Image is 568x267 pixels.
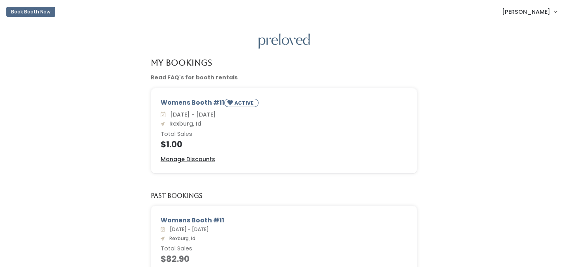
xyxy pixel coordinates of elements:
[234,100,255,106] small: ACTIVE
[151,73,238,81] a: Read FAQ's for booth rentals
[161,155,215,164] a: Manage Discounts
[494,3,565,20] a: [PERSON_NAME]
[259,34,310,49] img: preloved logo
[151,192,202,199] h5: Past Bookings
[166,120,201,128] span: Rexburg, Id
[502,8,550,16] span: [PERSON_NAME]
[6,7,55,17] button: Book Booth Now
[161,98,408,110] div: Womens Booth #11
[167,111,216,118] span: [DATE] - [DATE]
[161,246,408,252] h6: Total Sales
[161,216,408,225] div: Womens Booth #11
[167,226,209,233] span: [DATE] - [DATE]
[151,58,212,67] h4: My Bookings
[161,140,408,149] h4: $1.00
[6,3,55,21] a: Book Booth Now
[166,235,195,242] span: Rexburg, Id
[161,254,408,263] h4: $82.90
[161,131,408,137] h6: Total Sales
